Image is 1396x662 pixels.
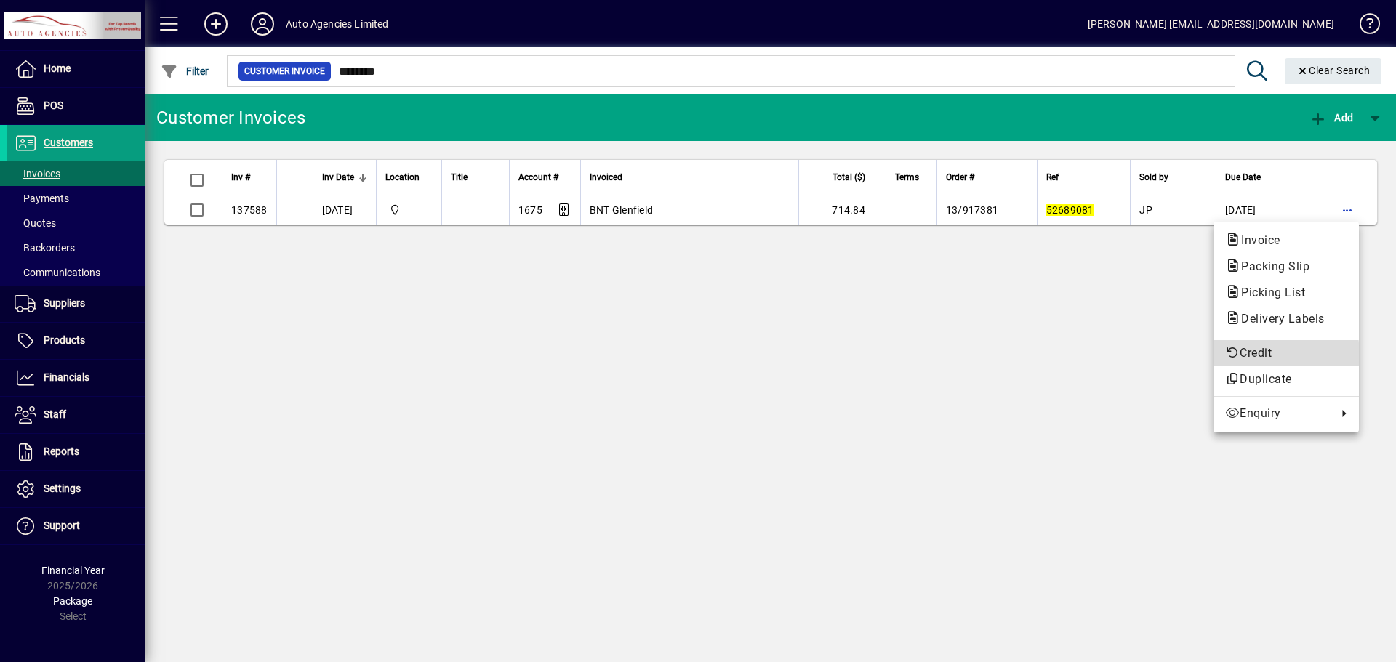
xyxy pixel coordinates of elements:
span: Credit [1225,344,1347,362]
span: Duplicate [1225,371,1347,388]
span: Delivery Labels [1225,312,1332,326]
span: Picking List [1225,286,1312,299]
span: Packing Slip [1225,259,1317,273]
span: Invoice [1225,233,1288,247]
span: Enquiry [1225,405,1330,422]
